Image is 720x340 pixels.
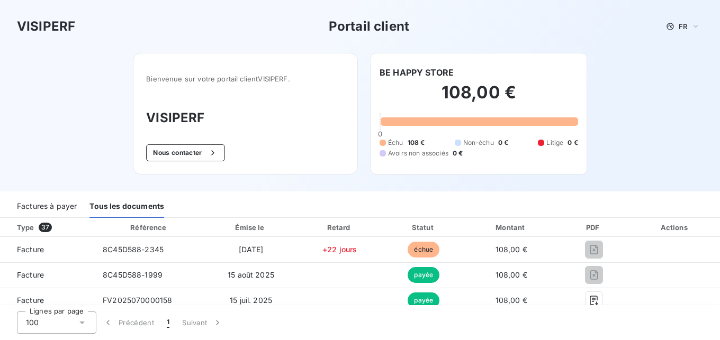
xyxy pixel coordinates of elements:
[11,222,92,233] div: Type
[408,138,425,148] span: 108 €
[408,292,439,308] span: payée
[679,22,687,31] span: FR
[146,144,224,161] button: Nous contacter
[380,82,578,114] h2: 108,00 €
[496,245,527,254] span: 108,00 €
[408,242,439,258] span: échue
[103,296,172,305] span: FV2025070000158
[103,270,163,279] span: 8C45D588-1999
[496,296,527,305] span: 108,00 €
[408,267,439,283] span: payée
[8,244,86,255] span: Facture
[568,138,578,148] span: 0 €
[176,311,229,334] button: Suivant
[380,66,454,79] h6: BE HAPPY STORE
[463,138,494,148] span: Non-échu
[103,245,164,254] span: 8C45D588-2345
[8,270,86,280] span: Facture
[167,317,169,328] span: 1
[146,108,345,127] h3: VISIPERF
[498,138,508,148] span: 0 €
[89,196,164,218] div: Tous les documents
[17,196,77,218] div: Factures à payer
[207,222,295,233] div: Émise le
[146,75,345,83] span: Bienvenue sur votre portail client VISIPERF .
[496,270,527,279] span: 108,00 €
[632,222,718,233] div: Actions
[299,222,380,233] div: Retard
[130,223,166,232] div: Référence
[467,222,556,233] div: Montant
[384,222,463,233] div: Statut
[388,138,403,148] span: Échu
[560,222,628,233] div: PDF
[96,311,160,334] button: Précédent
[546,138,563,148] span: Litige
[17,17,75,36] h3: VISIPERF
[39,223,52,232] span: 37
[453,149,463,158] span: 0 €
[329,17,409,36] h3: Portail client
[26,317,39,328] span: 100
[322,245,357,254] span: +22 jours
[230,296,272,305] span: 15 juil. 2025
[239,245,264,254] span: [DATE]
[160,311,176,334] button: 1
[8,295,86,306] span: Facture
[388,149,448,158] span: Avoirs non associés
[378,130,382,138] span: 0
[228,270,274,279] span: 15 août 2025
